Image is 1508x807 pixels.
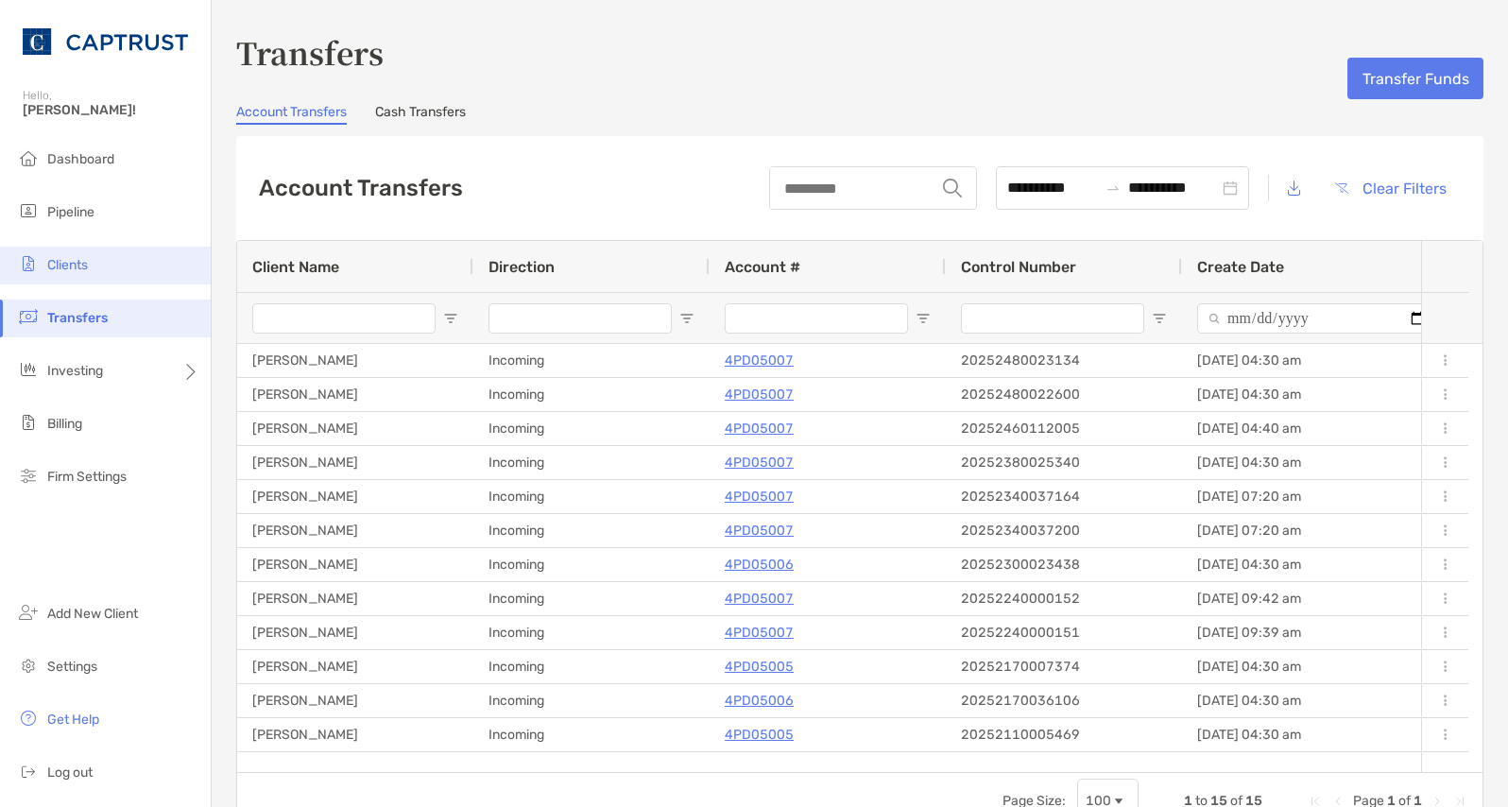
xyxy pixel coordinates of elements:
span: Dashboard [47,151,114,167]
div: [DATE] 04:30 am [1182,718,1465,751]
img: input icon [943,179,962,197]
img: billing icon [17,411,40,434]
div: [PERSON_NAME] [237,344,473,377]
img: settings icon [17,654,40,677]
div: Incoming [473,718,710,751]
div: [PERSON_NAME] [237,412,473,445]
div: [PERSON_NAME] [237,514,473,547]
img: dashboard icon [17,146,40,169]
a: 4PD05007 [725,451,794,474]
h3: Transfers [236,30,1483,74]
p: 4PD05007 [725,621,794,644]
div: 20252170007374 [946,650,1182,683]
a: 4PD05006 [725,553,794,576]
a: 4PD05007 [725,587,794,610]
div: Incoming [473,548,710,581]
div: 20252340037200 [946,514,1182,547]
span: Control Number [961,258,1076,276]
img: transfers icon [17,305,40,328]
span: Add New Client [47,606,138,622]
div: [DATE] 04:30 am [1182,684,1465,717]
a: 4PD05005 [725,757,794,781]
p: 4PD05007 [725,519,794,542]
img: button icon [1335,182,1348,194]
input: Account # Filter Input [725,303,908,334]
div: 20252300023438 [946,548,1182,581]
span: Clients [47,257,88,273]
span: swap-right [1105,180,1121,196]
div: 20252110005469 [946,718,1182,751]
img: CAPTRUST Logo [23,8,188,76]
span: Log out [47,764,93,781]
img: investing icon [17,358,40,381]
button: Open Filter Menu [916,311,931,326]
div: Incoming [473,480,710,513]
div: 20252480023134 [946,344,1182,377]
a: 4PD05005 [725,655,794,678]
span: Investing [47,363,103,379]
div: [DATE] 04:30 am [1182,446,1465,479]
div: [DATE] 04:30 am [1182,378,1465,411]
span: Direction [488,258,555,276]
a: 4PD05005 [725,723,794,747]
div: Incoming [473,344,710,377]
div: [PERSON_NAME] [237,650,473,683]
img: add_new_client icon [17,601,40,624]
div: [PERSON_NAME] [237,582,473,615]
div: [PERSON_NAME] [237,378,473,411]
div: 20252460112005 [946,412,1182,445]
div: [PERSON_NAME] [237,752,473,785]
div: Incoming [473,650,710,683]
div: Incoming [473,752,710,785]
div: [DATE] 04:40 am [1182,412,1465,445]
a: 4PD05007 [725,485,794,508]
div: [PERSON_NAME] [237,684,473,717]
a: Account Transfers [236,104,347,125]
p: 4PD05007 [725,417,794,440]
button: Open Filter Menu [443,311,458,326]
img: get-help icon [17,707,40,730]
span: Settings [47,659,97,675]
div: 20252380025340 [946,446,1182,479]
span: Transfers [47,310,108,326]
button: Open Filter Menu [1152,311,1167,326]
input: Control Number Filter Input [961,303,1144,334]
div: [DATE] 04:30 am [1182,752,1465,785]
span: Pipeline [47,204,94,220]
span: to [1105,180,1121,196]
button: Clear Filters [1320,167,1461,209]
div: [DATE] 07:20 am [1182,514,1465,547]
span: Firm Settings [47,469,127,485]
input: Create Date Filter Input [1197,303,1428,334]
div: [DATE] 09:42 am [1182,582,1465,615]
p: 4PD05007 [725,349,794,372]
p: 4PD05007 [725,383,794,406]
div: 20252340037164 [946,480,1182,513]
img: firm-settings icon [17,464,40,487]
div: 20252170036106 [946,684,1182,717]
button: Open Filter Menu [679,311,694,326]
div: [DATE] 09:39 am [1182,616,1465,649]
span: Account # [725,258,800,276]
div: Incoming [473,412,710,445]
h2: Account Transfers [259,175,463,201]
div: 20252110005469 [946,752,1182,785]
a: Cash Transfers [375,104,466,125]
input: Direction Filter Input [488,303,672,334]
div: 20252240000152 [946,582,1182,615]
span: Billing [47,416,82,432]
span: Client Name [252,258,339,276]
div: 20252240000151 [946,616,1182,649]
a: 4PD05006 [725,689,794,713]
div: [PERSON_NAME] [237,480,473,513]
div: [DATE] 04:30 am [1182,344,1465,377]
div: 20252480022600 [946,378,1182,411]
div: Incoming [473,684,710,717]
div: [PERSON_NAME] [237,718,473,751]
